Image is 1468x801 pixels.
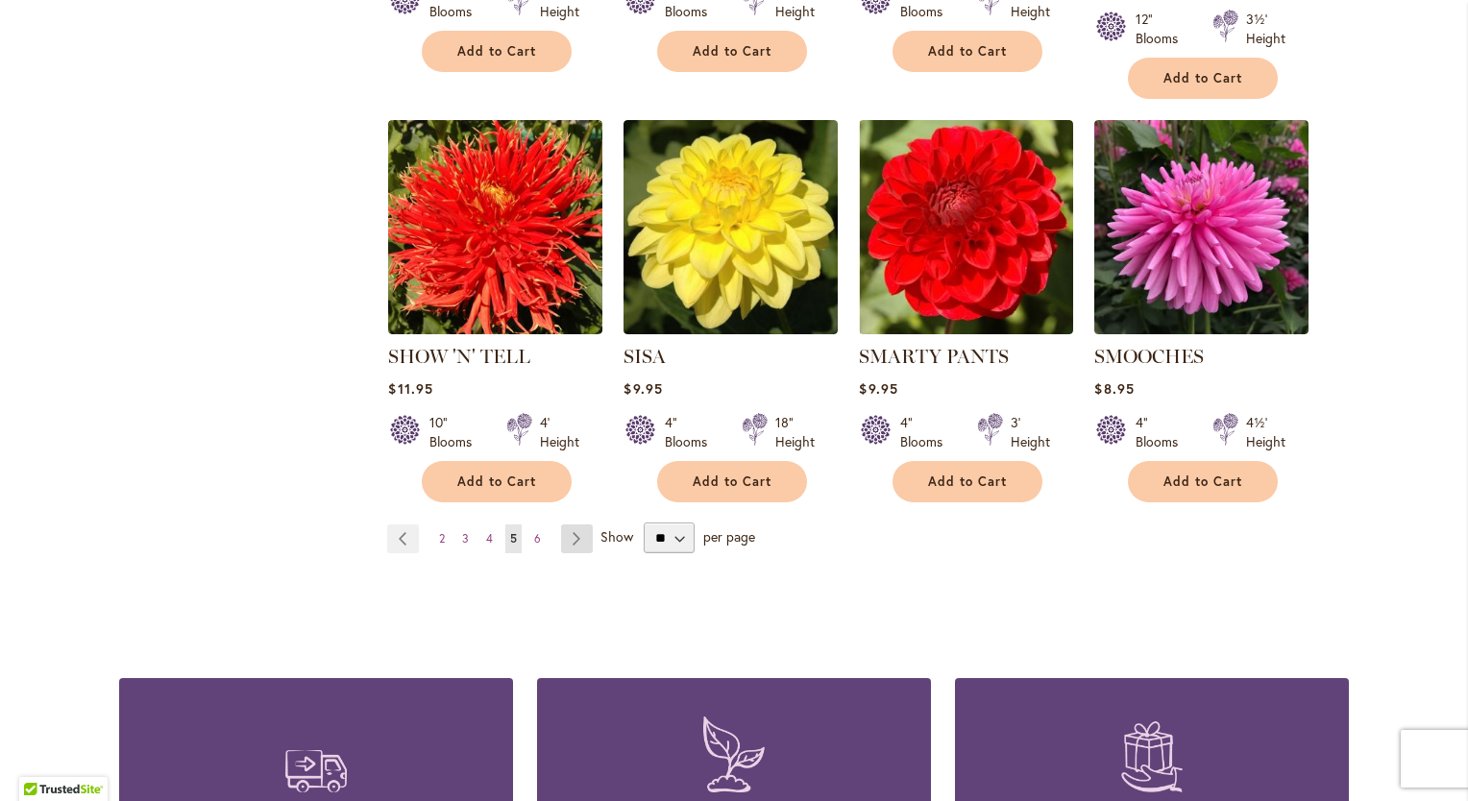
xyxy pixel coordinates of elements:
a: SMOOCHES [1094,320,1309,338]
span: Show [600,527,633,546]
div: 4" Blooms [900,413,954,451]
iframe: Launch Accessibility Center [14,733,68,787]
span: 2 [439,531,445,546]
span: Add to Cart [693,43,771,60]
span: Add to Cart [457,43,536,60]
div: 4" Blooms [1136,413,1189,451]
button: Add to Cart [657,31,807,72]
span: 5 [510,531,517,546]
button: Add to Cart [1128,461,1278,502]
div: 4' Height [540,413,579,451]
button: Add to Cart [657,461,807,502]
span: Add to Cart [928,473,1007,490]
a: SISA [624,320,838,338]
span: Add to Cart [928,43,1007,60]
div: 3½' Height [1246,10,1285,48]
button: Add to Cart [1128,58,1278,99]
span: Add to Cart [1163,70,1242,86]
span: $8.95 [1094,379,1134,398]
a: 2 [434,524,450,553]
span: 4 [486,531,493,546]
span: Add to Cart [693,473,771,490]
span: per page [703,527,755,546]
button: Add to Cart [422,31,572,72]
div: 18" Height [775,413,815,451]
div: 4" Blooms [665,413,719,451]
button: Add to Cart [893,31,1042,72]
button: Add to Cart [422,461,572,502]
span: 6 [534,531,541,546]
span: 3 [462,531,469,546]
a: SHOW 'N' TELL [388,320,602,338]
span: Add to Cart [457,473,536,490]
span: Add to Cart [1163,473,1242,490]
span: $9.95 [624,379,662,398]
div: 12" Blooms [1136,10,1189,48]
a: SMOOCHES [1094,345,1204,368]
button: Add to Cart [893,461,1042,502]
a: 3 [457,524,474,553]
img: SMARTY PANTS [859,120,1073,334]
a: SMARTY PANTS [859,320,1073,338]
div: 10" Blooms [429,413,483,451]
a: 4 [481,524,498,553]
img: SMOOCHES [1094,120,1309,334]
a: SMARTY PANTS [859,345,1009,368]
div: 4½' Height [1246,413,1285,451]
img: SHOW 'N' TELL [388,120,602,334]
img: SISA [624,120,838,334]
a: SISA [624,345,666,368]
span: $11.95 [388,379,432,398]
a: 6 [529,524,546,553]
a: SHOW 'N' TELL [388,345,530,368]
div: 3' Height [1011,413,1050,451]
span: $9.95 [859,379,897,398]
